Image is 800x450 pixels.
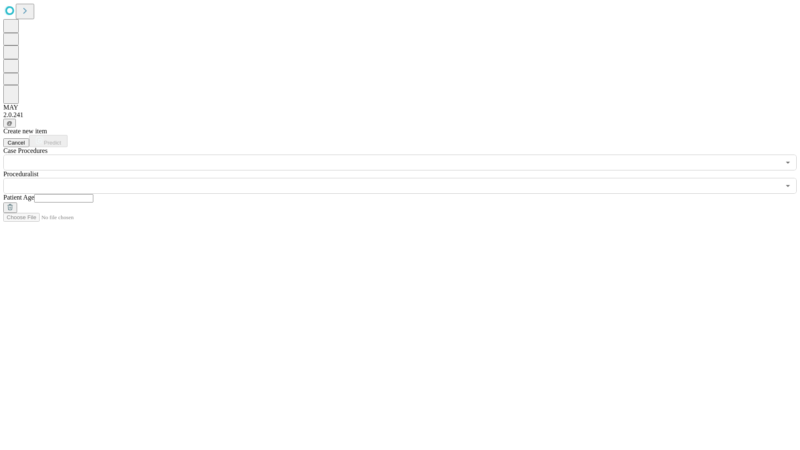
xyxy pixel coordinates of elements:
[7,120,12,126] span: @
[3,104,797,111] div: MAY
[3,147,47,154] span: Scheduled Procedure
[29,135,67,147] button: Predict
[3,127,47,135] span: Create new item
[782,157,794,168] button: Open
[3,138,29,147] button: Cancel
[3,194,34,201] span: Patient Age
[3,119,16,127] button: @
[782,180,794,192] button: Open
[7,140,25,146] span: Cancel
[3,170,38,177] span: Proceduralist
[44,140,61,146] span: Predict
[3,111,797,119] div: 2.0.241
